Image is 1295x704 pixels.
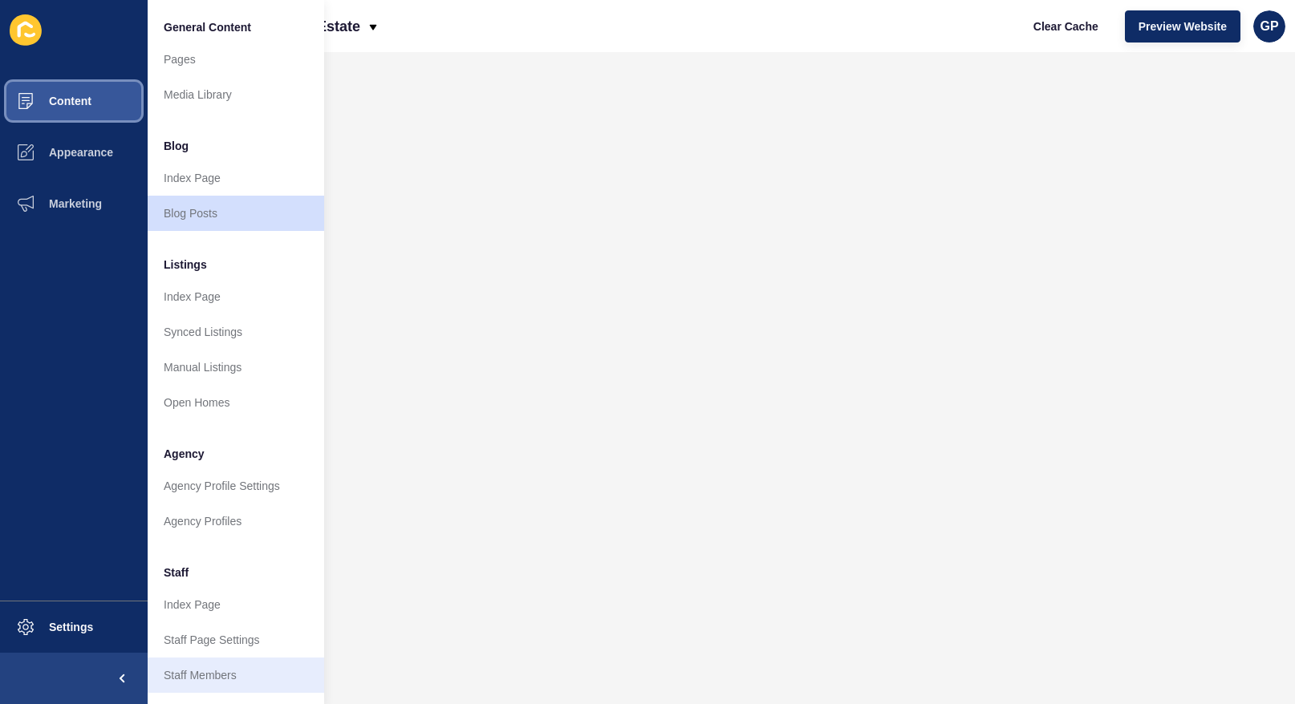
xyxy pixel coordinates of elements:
[164,257,207,273] span: Listings
[148,587,324,622] a: Index Page
[1033,18,1098,34] span: Clear Cache
[148,504,324,539] a: Agency Profiles
[164,446,205,462] span: Agency
[164,138,189,154] span: Blog
[1125,10,1240,42] button: Preview Website
[148,385,324,420] a: Open Homes
[1260,18,1278,34] span: GP
[1139,18,1227,34] span: Preview Website
[148,77,324,112] a: Media Library
[148,160,324,196] a: Index Page
[164,19,251,35] span: General Content
[148,622,324,657] a: Staff Page Settings
[164,564,189,581] span: Staff
[148,657,324,693] a: Staff Members
[1020,10,1112,42] button: Clear Cache
[148,314,324,350] a: Synced Listings
[148,42,324,77] a: Pages
[148,468,324,504] a: Agency Profile Settings
[148,279,324,314] a: Index Page
[148,196,324,231] a: Blog Posts
[148,350,324,385] a: Manual Listings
